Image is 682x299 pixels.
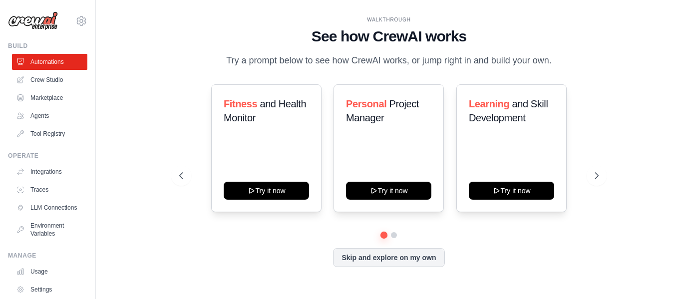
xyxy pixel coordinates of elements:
[8,11,58,30] img: Logo
[469,98,548,123] span: and Skill Development
[8,152,87,160] div: Operate
[8,252,87,260] div: Manage
[632,251,682,299] iframe: Chat Widget
[12,54,87,70] a: Automations
[12,90,87,106] a: Marketplace
[12,126,87,142] a: Tool Registry
[469,182,554,200] button: Try it now
[12,72,87,88] a: Crew Studio
[12,108,87,124] a: Agents
[8,42,87,50] div: Build
[12,264,87,280] a: Usage
[224,98,257,109] span: Fitness
[12,164,87,180] a: Integrations
[12,182,87,198] a: Traces
[224,98,306,123] span: and Health Monitor
[179,16,599,23] div: WALKTHROUGH
[12,200,87,216] a: LLM Connections
[179,27,599,45] h1: See how CrewAI works
[346,98,419,123] span: Project Manager
[221,53,557,68] p: Try a prompt below to see how CrewAI works, or jump right in and build your own.
[346,182,431,200] button: Try it now
[346,98,386,109] span: Personal
[12,282,87,298] a: Settings
[12,218,87,242] a: Environment Variables
[224,182,309,200] button: Try it now
[333,248,444,267] button: Skip and explore on my own
[469,98,509,109] span: Learning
